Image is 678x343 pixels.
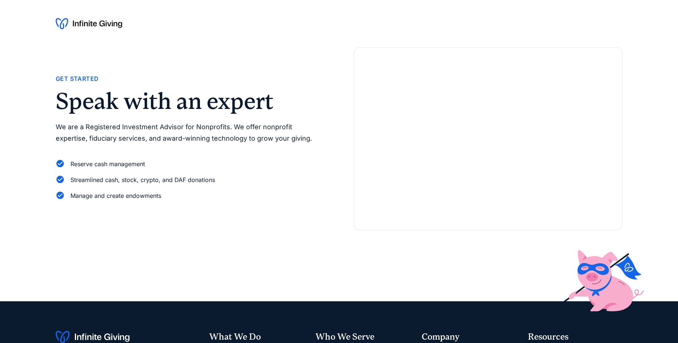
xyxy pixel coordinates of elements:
[56,74,98,84] div: Get Started
[70,175,215,185] div: Streamlined cash, stock, crypto, and DAF donations
[70,191,161,201] div: Manage and create endowments
[56,90,324,113] h2: Speak with an expert
[366,71,610,218] iframe: Form 0
[56,121,324,144] p: We are a Registered Investment Advisor for Nonprofits. We offer nonprofit expertise, fiduciary se...
[70,159,145,169] div: Reserve cash management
